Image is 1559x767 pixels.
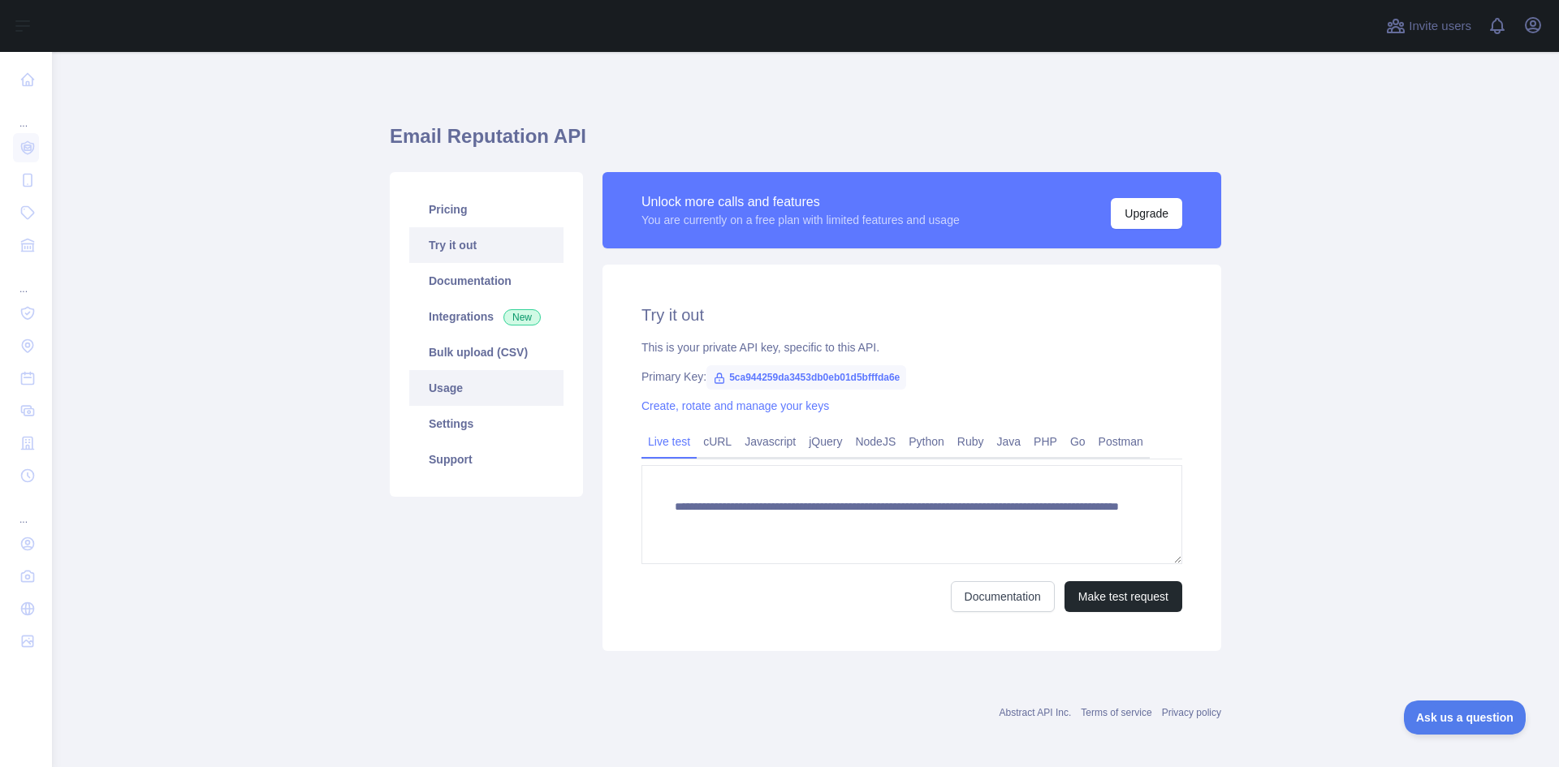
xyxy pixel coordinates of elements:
a: cURL [697,429,738,455]
a: Try it out [409,227,564,263]
a: Terms of service [1081,707,1151,718]
iframe: Toggle Customer Support [1404,700,1527,735]
div: ... [13,263,39,295]
a: Bulk upload (CSV) [409,334,564,370]
a: Settings [409,406,564,442]
a: Java [991,429,1028,455]
a: NodeJS [849,429,902,455]
div: Primary Key: [641,368,1182,385]
a: Javascript [738,429,802,455]
a: PHP [1027,429,1064,455]
a: Usage [409,370,564,406]
a: Pricing [409,192,564,227]
a: Documentation [409,263,564,299]
a: Abstract API Inc. [1000,707,1072,718]
div: You are currently on a free plan with limited features and usage [641,212,960,228]
div: ... [13,97,39,130]
h2: Try it out [641,304,1182,326]
a: Integrations New [409,299,564,334]
span: Invite users [1409,17,1471,36]
span: New [503,309,541,325]
a: Support [409,442,564,477]
a: Ruby [951,429,991,455]
a: Create, rotate and manage your keys [641,399,829,412]
div: Unlock more calls and features [641,192,960,212]
a: Go [1064,429,1092,455]
button: Make test request [1065,581,1182,612]
a: Python [902,429,951,455]
div: ... [13,493,39,526]
span: 5ca944259da3453db0eb01d5bfffda6e [706,365,906,390]
div: This is your private API key, specific to this API. [641,339,1182,355]
a: Live test [641,429,697,455]
h1: Email Reputation API [390,123,1221,162]
button: Upgrade [1111,198,1182,229]
a: jQuery [802,429,849,455]
a: Privacy policy [1162,707,1221,718]
button: Invite users [1383,13,1475,39]
a: Documentation [951,581,1055,612]
a: Postman [1092,429,1150,455]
